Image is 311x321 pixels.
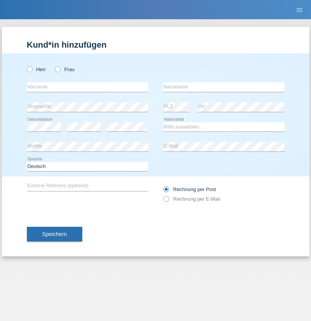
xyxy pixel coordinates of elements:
a: menu [292,7,307,12]
label: Rechnung per E-Mail [163,196,220,202]
h1: Kund*in hinzufügen [27,40,284,50]
input: Frau [55,67,60,72]
input: Rechnung per E-Mail [163,196,168,206]
span: Speichern [42,231,67,237]
label: Rechnung per Post [163,186,216,192]
i: menu [296,6,303,14]
label: Herr [27,67,46,72]
label: Frau [55,67,75,72]
button: Speichern [27,227,82,241]
input: Herr [27,67,32,72]
input: Rechnung per Post [163,186,168,196]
